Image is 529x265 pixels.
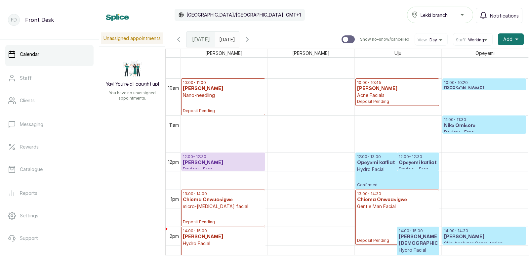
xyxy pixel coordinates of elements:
p: [GEOGRAPHIC_DATA]/[GEOGRAPHIC_DATA] [186,12,283,18]
p: Staff [20,75,32,81]
p: 10:00 - 11:00 [183,80,264,85]
p: Catalogue [20,166,43,173]
p: Hydro Facial [357,166,437,173]
span: View [418,37,427,43]
p: 14:00 - 14:30 [444,228,525,234]
h3: Opeyemi kafliat [399,159,437,166]
div: 10am [167,84,180,91]
p: Review - Free [183,166,264,173]
a: Settings [5,206,94,225]
button: StaffWorking [456,37,490,43]
button: ViewDay [418,37,445,43]
span: Day [429,37,437,43]
p: Deposit Pending [183,247,264,262]
p: 12:00 - 12:30 [399,154,437,159]
p: 12:00 - 13:00 [357,154,437,159]
p: Unassigned appointments [101,32,163,44]
p: Support [20,235,38,242]
span: Notifications [490,12,519,19]
span: [DATE] [192,35,210,43]
h3: Opeyemi kafliat [357,159,437,166]
p: Confirmed [399,253,437,262]
p: 10:00 - 10:45 [357,80,437,85]
p: Nano-needling [183,92,264,99]
a: Rewards [5,138,94,156]
p: Review - Free [444,129,525,136]
p: Settings [20,212,38,219]
p: Review - Free [399,166,437,173]
div: 1pm [169,196,180,202]
div: 2pm [168,233,180,240]
p: Clients [20,97,35,104]
p: Acne Facials [357,92,437,99]
h3: [PERSON_NAME] [444,234,525,240]
h3: [PERSON_NAME] [183,234,264,240]
p: 14:00 - 15:00 [399,228,437,234]
span: Working [468,37,484,43]
a: Reports [5,184,94,202]
a: Clients [5,91,94,110]
p: You have no unassigned appointments. [103,90,161,101]
h3: [PERSON_NAME] [183,85,264,92]
p: Deposit Pending [183,210,264,225]
p: FD [11,17,17,23]
button: Add [498,33,524,45]
a: Support [5,229,94,247]
p: Reports [20,190,37,197]
p: Deposit Pending [183,99,264,113]
p: GMT+1 [286,12,301,18]
button: Lekki branch [407,7,473,23]
a: Staff [5,69,94,87]
span: Add [503,36,512,43]
p: 13:00 - 14:00 [183,191,264,197]
h3: Chioma Onwuasigwe [183,197,264,203]
span: Lekki branch [421,12,448,19]
h3: Nike Omisore [444,122,525,129]
div: 12pm [167,158,180,165]
span: [PERSON_NAME] [291,49,331,57]
p: Front Desk [25,16,54,24]
p: Rewards [20,144,39,150]
p: Hydro Facial [399,247,437,253]
p: 14:00 - 15:00 [183,228,264,234]
span: Opeyemi [474,49,496,57]
a: Messaging [5,115,94,134]
h3: [PERSON_NAME] [357,85,437,92]
p: Hydro Facial [183,240,264,247]
p: 10:00 - 10:20 [444,80,525,85]
p: Deposit Pending [357,99,437,104]
span: Uju [393,49,403,57]
div: [DATE] [187,32,215,47]
p: 13:00 - 14:30 [357,191,437,197]
h3: [PERSON_NAME] [444,85,525,92]
p: Messaging [20,121,43,128]
p: Gentle Man Facial [357,203,437,210]
h3: [PERSON_NAME][DEMOGRAPHIC_DATA] [399,234,437,247]
a: Catalogue [5,160,94,179]
span: [PERSON_NAME] [204,49,244,57]
span: Staff [456,37,466,43]
p: micro-[MEDICAL_DATA] facial [183,203,264,210]
p: 11:00 - 11:30 [444,117,525,122]
div: 11am [168,121,180,128]
p: 12:00 - 12:30 [183,154,264,159]
a: Calendar [5,45,94,64]
p: Confirmed [357,173,437,188]
p: Show no-show/cancelled [360,37,409,42]
h3: [PERSON_NAME] [183,159,264,166]
h3: Chioma Onwuasigwe [357,197,437,203]
p: Skin Analyzer Consultation [444,240,525,247]
h2: Yay! You’re all caught up! [106,81,159,88]
p: Deposit Pending [357,210,437,243]
button: Notifications [476,8,522,23]
p: Calendar [20,51,39,58]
